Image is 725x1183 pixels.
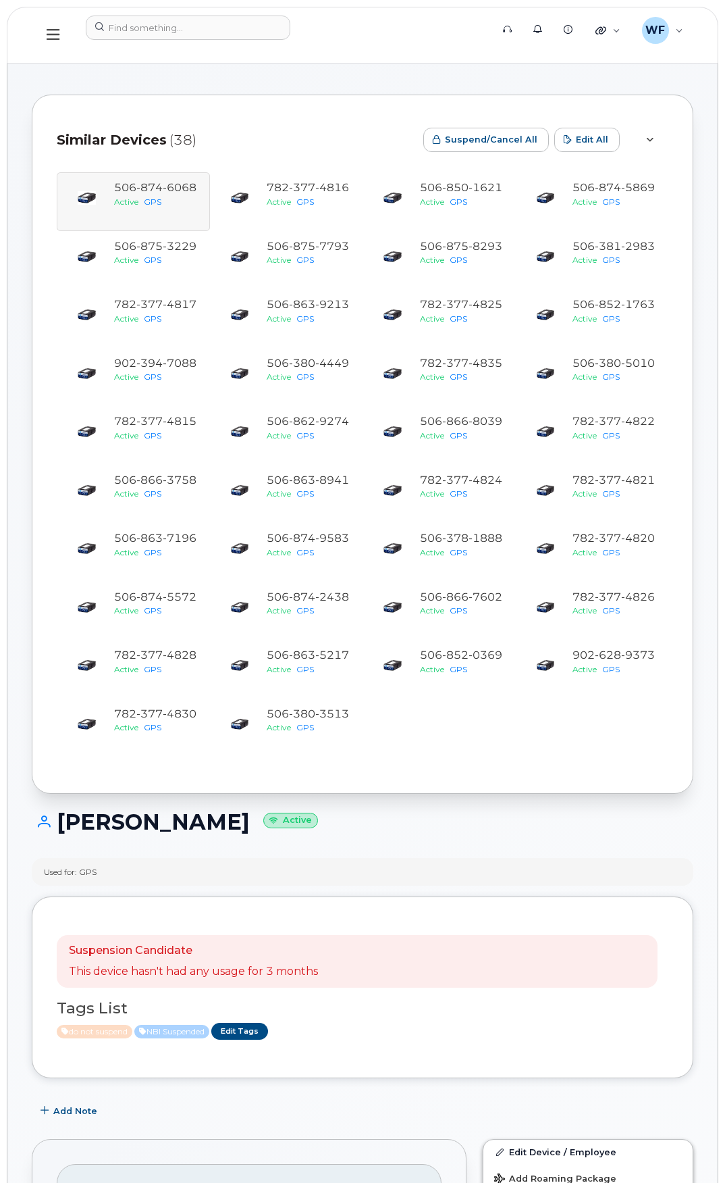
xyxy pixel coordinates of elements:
span: 506 [572,298,655,311]
span: 377 [136,298,163,311]
span: GPS [602,664,620,674]
span: 9274 [315,415,349,428]
span: Active [267,605,291,615]
span: 874 [595,181,621,194]
span: GPS [144,372,161,382]
span: 506 [420,240,502,253]
a: 5068745869ActiveGPS [524,180,661,223]
h1: [PERSON_NAME] [32,810,693,834]
span: Active [114,664,138,674]
span: 2983 [621,240,655,253]
span: Active [572,488,597,499]
span: Active [267,430,291,441]
img: image20231002-3703462-1aj3rdm.jpeg [535,597,557,619]
span: 902 [572,649,655,661]
span: 506 [267,649,349,661]
span: 4828 [163,649,196,661]
span: 506 [267,707,349,720]
a: 5068501621ActiveGPS [371,180,508,223]
button: Suspend/Cancel All [423,128,549,152]
a: 7823774816ActiveGPS [218,180,355,223]
button: Add Note [32,1099,109,1123]
span: 506 [114,532,196,545]
span: GPS [296,488,314,499]
span: 506 [114,590,196,603]
span: 506 [114,240,196,253]
a: 5068638941ActiveGPS [218,473,355,515]
span: 5572 [163,590,196,603]
h3: Tags List [57,1000,668,1017]
span: 377 [289,181,315,194]
span: 4830 [163,707,196,720]
img: image20231002-3703462-1aj3rdm.jpeg [381,363,404,385]
span: Active [420,255,444,265]
span: GPS [602,197,620,207]
img: image20231002-3703462-1aj3rdm.jpeg [229,655,251,677]
img: image20231002-3703462-1aj3rdm.jpeg [535,187,557,209]
img: image20231002-3703462-1aj3rdm.jpeg [381,246,404,268]
span: 874 [289,590,315,603]
span: 7088 [163,357,196,370]
a: 7823774817ActiveGPS [65,297,202,340]
span: Active [114,488,138,499]
span: Active [267,197,291,207]
span: 9583 [315,532,349,545]
img: image20231002-3703462-1aj3rdm.jpeg [381,304,404,326]
span: GPS [144,664,161,674]
span: GPS [144,430,161,441]
img: image20231002-3703462-1aj3rdm.jpeg [229,538,251,560]
span: 782 [420,474,502,486]
span: Active [572,605,597,615]
span: 4820 [621,532,655,545]
span: 7196 [163,532,196,545]
a: 5063781888ActiveGPS [371,531,508,574]
span: 506 [572,181,655,194]
span: 4815 [163,415,196,428]
span: 377 [595,415,621,428]
span: Active [267,313,291,324]
button: Edit All [554,128,620,152]
span: 394 [136,357,163,370]
a: 7823774830ActiveGPS [65,707,202,749]
span: 628 [595,649,621,661]
img: image20231002-3703462-1aj3rdm.jpeg [381,655,404,677]
span: 782 [267,181,349,194]
a: 9026289373ActiveGPS [524,648,661,690]
img: image20231002-3703462-1aj3rdm.jpeg [381,187,404,209]
span: GPS [144,547,161,557]
span: Active [420,547,444,557]
span: GPS [602,547,620,557]
span: Active [572,664,597,674]
span: 863 [136,532,163,545]
p: This device hasn't had any usage for 3 months [69,964,318,980]
img: image20231002-3703462-1aj3rdm.jpeg [229,597,251,619]
img: image20231002-3703462-1aj3rdm.jpeg [76,421,98,443]
span: 380 [289,357,315,370]
span: 4817 [163,298,196,311]
span: Active [420,430,444,441]
span: GPS [296,313,314,324]
span: 506 [267,415,349,428]
span: GPS [450,313,467,324]
img: image20231002-3703462-1aj3rdm.jpeg [229,480,251,502]
span: GPS [602,430,620,441]
img: image20231002-3703462-1aj3rdm.jpeg [76,480,98,502]
span: 782 [572,415,655,428]
a: 7823774820ActiveGPS [524,531,661,574]
a: 7823774828ActiveGPS [65,648,202,690]
span: 4826 [621,590,655,603]
a: 5068639213ActiveGPS [218,297,355,340]
span: Add Note [53,1105,97,1117]
a: 5063805010ActiveGPS [524,356,661,399]
span: 863 [289,298,315,311]
img: image20231002-3703462-1aj3rdm.jpeg [535,655,557,677]
img: image20231002-3703462-1aj3rdm.jpeg [229,713,251,736]
a: 5068521763ActiveGPS [524,297,661,340]
span: Active [267,255,291,265]
span: 506 [267,240,349,253]
a: 7823774824ActiveGPS [371,473,508,515]
span: GPS [296,664,314,674]
a: 5068663758ActiveGPS [65,473,202,515]
span: 377 [442,357,468,370]
span: Active [57,1025,132,1038]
